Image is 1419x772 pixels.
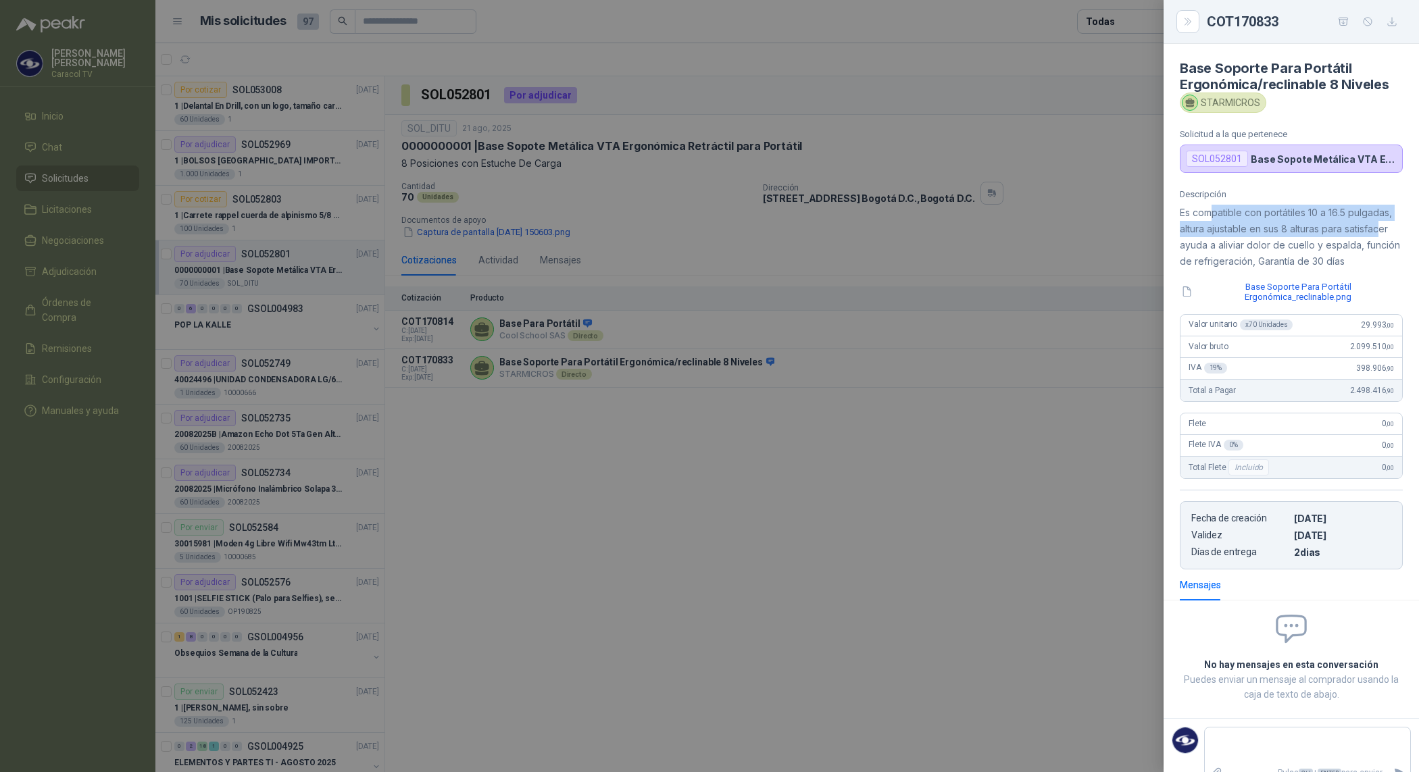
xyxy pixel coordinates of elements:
[1294,530,1391,541] p: [DATE]
[1191,530,1289,541] p: Validez
[1240,319,1293,330] div: x 70 Unidades
[1189,342,1228,351] span: Valor bruto
[1180,672,1403,702] p: Puedes enviar un mensaje al comprador usando la caja de texto de abajo.
[1180,280,1403,303] button: Base Soporte Para Portátil Ergonómica_reclinable.png
[1294,513,1391,524] p: [DATE]
[1180,189,1403,199] p: Descripción
[1189,319,1293,330] span: Valor unitario
[1386,321,1394,329] span: ,00
[1207,11,1403,32] div: COT170833
[1350,386,1394,395] span: 2.498.416
[1180,657,1403,672] h2: No hay mensajes en esta conversación
[1204,363,1228,374] div: 19 %
[1224,440,1243,451] div: 0 %
[1191,546,1289,558] p: Días de entrega
[1386,365,1394,372] span: ,90
[1189,459,1272,475] span: Total Flete
[1189,363,1227,374] span: IVA
[1386,343,1394,351] span: ,00
[1356,363,1394,373] span: 398.906
[1180,205,1403,269] p: Es compatible con portátiles 10 a 16.5 pulgadas, altura ajustable en sus 8 alturas para satisface...
[1189,386,1236,395] span: Total a Pagar
[1228,459,1269,475] div: Incluido
[1180,93,1266,113] div: STARMICROS
[1180,14,1196,30] button: Close
[1361,320,1394,330] span: 29.993
[1386,420,1394,428] span: ,00
[1189,440,1243,451] span: Flete IVA
[1189,419,1206,428] span: Flete
[1180,60,1403,93] h4: Base Soporte Para Portátil Ergonómica/reclinable 8 Niveles
[1172,727,1198,753] img: Company Logo
[1186,151,1248,167] div: SOL052801
[1350,342,1394,351] span: 2.099.510
[1251,153,1397,165] p: Base Sopote Metálica VTA Ergonómica Retráctil para Portátil
[1191,513,1289,524] p: Fecha de creación
[1294,546,1391,558] p: 2 dias
[1180,129,1403,139] p: Solicitud a la que pertenece
[1386,464,1394,471] span: ,00
[1386,387,1394,394] span: ,90
[1382,440,1394,450] span: 0
[1386,442,1394,449] span: ,00
[1180,577,1221,592] div: Mensajes
[1382,463,1394,472] span: 0
[1382,419,1394,428] span: 0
